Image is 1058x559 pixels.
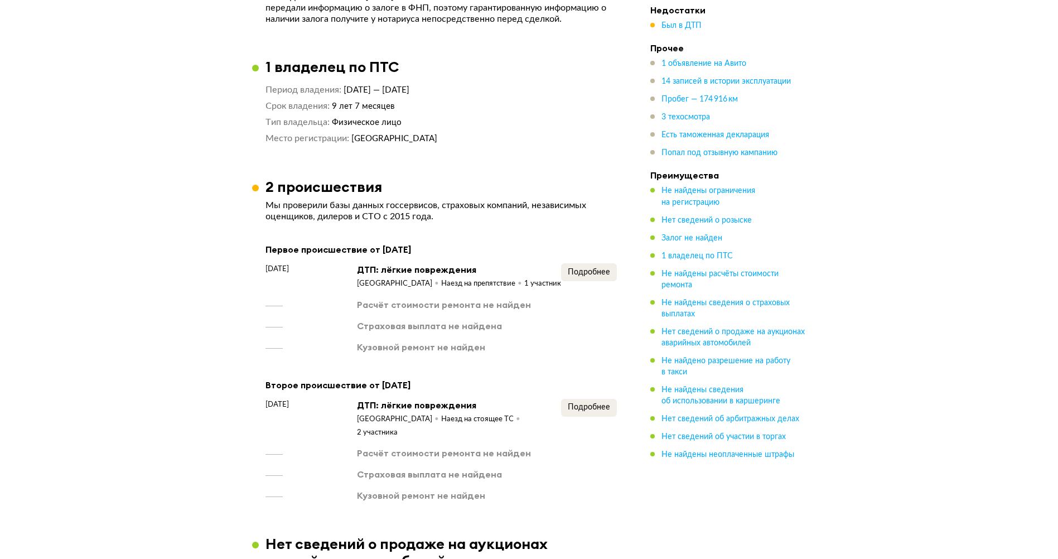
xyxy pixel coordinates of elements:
button: Подробнее [561,399,617,417]
div: ДТП: лёгкие повреждения [357,399,561,411]
span: [GEOGRAPHIC_DATA] [351,134,437,143]
span: Нет сведений об арбитражных делах [661,415,799,422]
span: Есть таможенная декларация [661,131,769,139]
p: Мы проверили базы данных госсервисов, страховых компаний, независимых оценщиков, дилеров и СТО с ... [265,200,617,222]
span: [DATE] [265,263,289,274]
span: Не найдены сведения о страховых выплатах [661,298,790,317]
span: 9 лет 7 месяцев [332,102,395,110]
span: Пробег — 174 916 км [661,95,738,103]
dt: Срок владения [265,100,330,112]
div: Наезд на стоящее ТС [441,415,523,425]
span: Нет сведений об участии в торгах [661,432,786,440]
div: [GEOGRAPHIC_DATA] [357,279,441,289]
span: 14 записей в истории эксплуатации [661,78,791,85]
div: Наезд на препятствие [441,279,524,289]
span: Подробнее [568,403,610,411]
div: 1 участник [524,279,561,289]
div: Второе происшествие от [DATE] [265,378,617,392]
div: Расчёт стоимости ремонта не найден [357,447,531,459]
span: Не найдены ограничения на регистрацию [661,187,755,206]
dt: Место регистрации [265,133,349,144]
dt: Период владения [265,84,341,96]
span: 3 техосмотра [661,113,710,121]
div: Первое происшествие от [DATE] [265,242,617,257]
h3: 2 происшествия [265,178,382,195]
div: Страховая выплата не найдена [357,320,502,332]
span: [DATE] — [DATE] [344,86,409,94]
span: Нет сведений о продаже на аукционах аварийных автомобилей [661,327,805,346]
div: [GEOGRAPHIC_DATA] [357,415,441,425]
span: Не найдены неоплаченные штрафы [661,450,794,458]
div: Кузовной ремонт не найден [357,489,485,502]
h3: 1 владелец по ПТС [265,58,399,75]
div: ДТП: лёгкие повреждения [357,263,561,276]
span: Не найдено разрешение на работу в такси [661,356,790,375]
span: Был в ДТП [661,22,702,30]
h4: Преимущества [650,170,806,181]
span: Подробнее [568,268,610,276]
span: Физическое лицо [332,118,402,127]
span: Нет сведений о розыске [661,216,752,224]
h4: Недостатки [650,4,806,16]
button: Подробнее [561,263,617,281]
span: Попал под отзывную кампанию [661,149,777,157]
span: Не найдены сведения об использовании в каршеринге [661,385,780,404]
div: Страховая выплата не найдена [357,468,502,480]
span: Залог не найден [661,234,722,242]
span: Не найдены расчёты стоимости ремонта [661,269,779,288]
div: Кузовной ремонт не найден [357,341,485,353]
div: 2 участника [357,428,398,438]
span: 1 объявление на Авито [661,60,746,68]
div: Расчёт стоимости ремонта не найден [357,298,531,311]
span: [DATE] [265,399,289,410]
dt: Тип владельца [265,117,330,128]
span: 1 владелец по ПТС [661,252,733,259]
h4: Прочее [650,42,806,54]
